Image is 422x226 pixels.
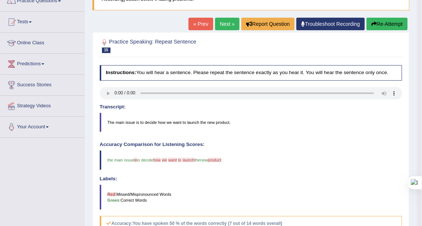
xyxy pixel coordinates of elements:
[134,158,137,162] span: is
[106,70,136,75] b: Instructions:
[0,33,85,51] a: Online Class
[102,48,110,53] span: 15
[367,18,408,30] button: Re-Attempt
[0,12,85,30] a: Tests
[162,158,167,162] span: we
[0,54,85,72] a: Predictions
[108,198,121,202] b: Green:
[108,192,117,197] b: Red:
[241,18,295,30] button: Report Question
[100,185,402,210] blockquote: Missed/Mispronounced Words Correct Words
[133,221,282,226] b: You have spoken 50 % of the words correctly (7 out of 14 words overall)
[188,18,213,30] a: « Prev
[100,176,402,182] h4: Labels:
[100,113,402,132] blockquote: The main issue is to decide how we want to launch the new product.
[100,104,402,110] h4: Transcript:
[200,158,208,162] span: new
[100,38,287,53] h2: Practice Speaking: Repeat Sentence
[0,75,85,93] a: Success Stories
[195,158,200,162] span: the
[215,18,239,30] a: Next »
[108,158,134,162] span: the main issue
[153,158,161,162] span: how
[0,96,85,114] a: Strategy Videos
[100,142,402,147] h4: Accuracy Comparison for Listening Scores:
[296,18,365,30] a: Troubleshoot Recording
[168,158,177,162] span: want
[137,158,153,162] span: to decide
[183,158,195,162] span: launch
[100,65,402,81] h4: You will hear a sentence. Please repeat the sentence exactly as you hear it. You will hear the se...
[208,158,221,162] span: product
[0,117,85,135] a: Your Account
[178,158,181,162] span: to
